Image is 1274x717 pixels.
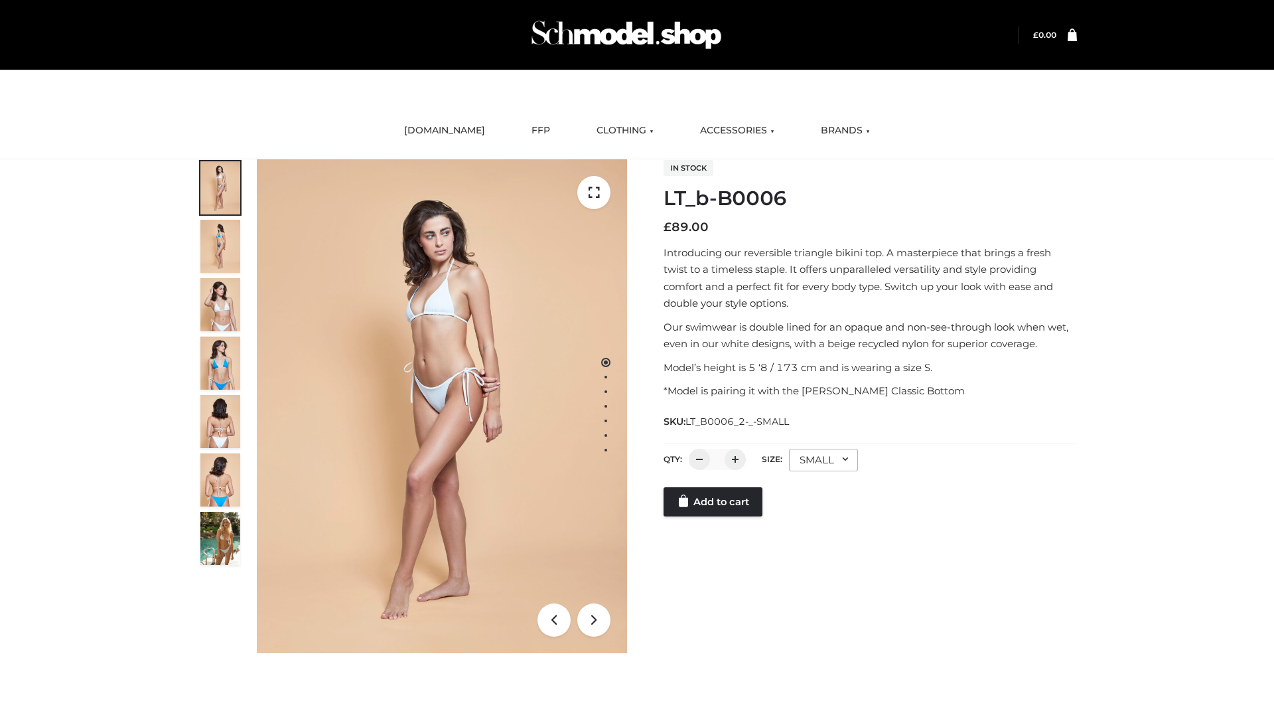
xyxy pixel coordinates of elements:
span: £ [664,220,672,234]
p: Model’s height is 5 ‘8 / 173 cm and is wearing a size S. [664,359,1077,376]
label: QTY: [664,454,682,464]
img: ArielClassicBikiniTop_CloudNine_AzureSky_OW114ECO_1-scaled.jpg [200,161,240,214]
a: BRANDS [811,116,880,145]
img: ArielClassicBikiniTop_CloudNine_AzureSky_OW114ECO_7-scaled.jpg [200,395,240,448]
a: ACCESSORIES [690,116,784,145]
p: *Model is pairing it with the [PERSON_NAME] Classic Bottom [664,382,1077,400]
img: ArielClassicBikiniTop_CloudNine_AzureSky_OW114ECO_1 [257,159,627,653]
span: £ [1033,30,1038,40]
a: CLOTHING [587,116,664,145]
a: [DOMAIN_NAME] [394,116,495,145]
span: LT_B0006_2-_-SMALL [685,416,789,428]
a: £0.00 [1033,30,1056,40]
div: SMALL [789,449,858,471]
img: ArielClassicBikiniTop_CloudNine_AzureSky_OW114ECO_3-scaled.jpg [200,278,240,331]
p: Introducing our reversible triangle bikini top. A masterpiece that brings a fresh twist to a time... [664,244,1077,312]
img: ArielClassicBikiniTop_CloudNine_AzureSky_OW114ECO_8-scaled.jpg [200,453,240,507]
img: Schmodel Admin 964 [527,9,726,61]
a: FFP [522,116,560,145]
h1: LT_b-B0006 [664,187,1077,210]
img: Arieltop_CloudNine_AzureSky2.jpg [200,512,240,565]
bdi: 0.00 [1033,30,1056,40]
a: Add to cart [664,487,762,517]
img: ArielClassicBikiniTop_CloudNine_AzureSky_OW114ECO_4-scaled.jpg [200,337,240,390]
span: In stock [664,160,713,176]
img: ArielClassicBikiniTop_CloudNine_AzureSky_OW114ECO_2-scaled.jpg [200,220,240,273]
label: Size: [762,454,782,464]
span: SKU: [664,414,790,430]
p: Our swimwear is double lined for an opaque and non-see-through look when wet, even in our white d... [664,319,1077,353]
bdi: 89.00 [664,220,709,234]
